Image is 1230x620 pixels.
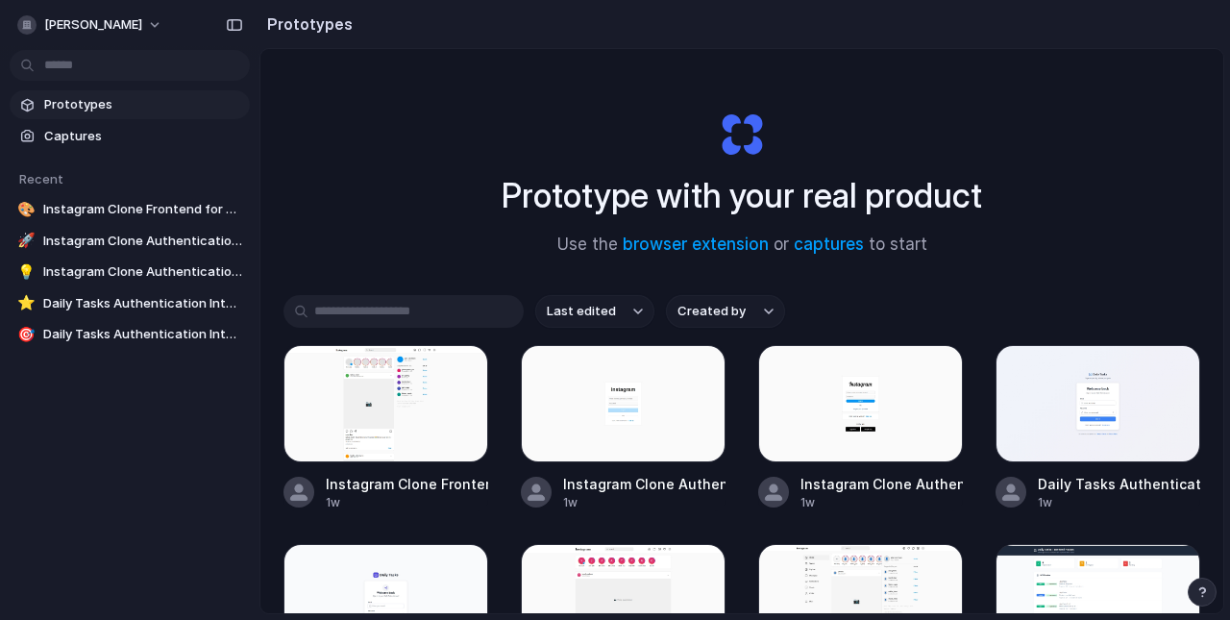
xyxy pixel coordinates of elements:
a: 🚀Instagram Clone Authentication System Setup [10,227,250,256]
a: ⭐Daily Tasks Authentication Interface [10,289,250,318]
button: Last edited [535,295,654,328]
h1: Prototype with your real product [502,170,982,221]
a: Prototypes [10,90,250,119]
span: Captures [44,127,242,146]
div: 🎯 [17,325,36,344]
div: Instagram Clone Authentication System Setup [563,474,726,494]
span: Daily Tasks Authentication Interface [43,325,242,344]
a: 💡Instagram Clone Authentication System Wireframe [10,258,250,286]
div: 1w [1038,494,1200,511]
div: 1w [326,494,488,511]
div: 🎨 [17,200,36,219]
div: ⭐ [17,294,36,313]
span: Daily Tasks Authentication Interface [43,294,242,313]
div: 1w [800,494,963,511]
a: captures [794,235,864,254]
a: Daily Tasks Authentication InterfaceDaily Tasks Authentication Interface1w [996,345,1200,511]
div: 🚀 [17,232,36,251]
a: browser extension [623,235,769,254]
span: [PERSON_NAME] [44,15,142,35]
div: 💡 [17,262,36,282]
span: Created by [677,302,746,321]
span: Use the or to start [557,233,927,258]
div: Instagram Clone Authentication System Wireframe [800,474,963,494]
a: Captures [10,122,250,151]
div: 1w [563,494,726,511]
span: Instagram Clone Frontend for Daily Tasks [43,200,242,219]
button: [PERSON_NAME] [10,10,172,40]
div: Daily Tasks Authentication Interface [1038,474,1200,494]
span: Recent [19,171,63,186]
div: Instagram Clone Frontend for Daily Tasks [326,474,488,494]
a: Instagram Clone Frontend for Daily TasksInstagram Clone Frontend for Daily Tasks1w [283,345,488,511]
a: Instagram Clone Authentication System SetupInstagram Clone Authentication System Setup1w [521,345,726,511]
h2: Prototypes [259,12,353,36]
span: Prototypes [44,95,242,114]
span: Last edited [547,302,616,321]
a: Instagram Clone Authentication System WireframeInstagram Clone Authentication System Wireframe1w [758,345,963,511]
button: Created by [666,295,785,328]
a: 🎯Daily Tasks Authentication Interface [10,320,250,349]
span: Instagram Clone Authentication System Setup [43,232,242,251]
a: 🎨Instagram Clone Frontend for Daily Tasks [10,195,250,224]
span: Instagram Clone Authentication System Wireframe [43,262,242,282]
